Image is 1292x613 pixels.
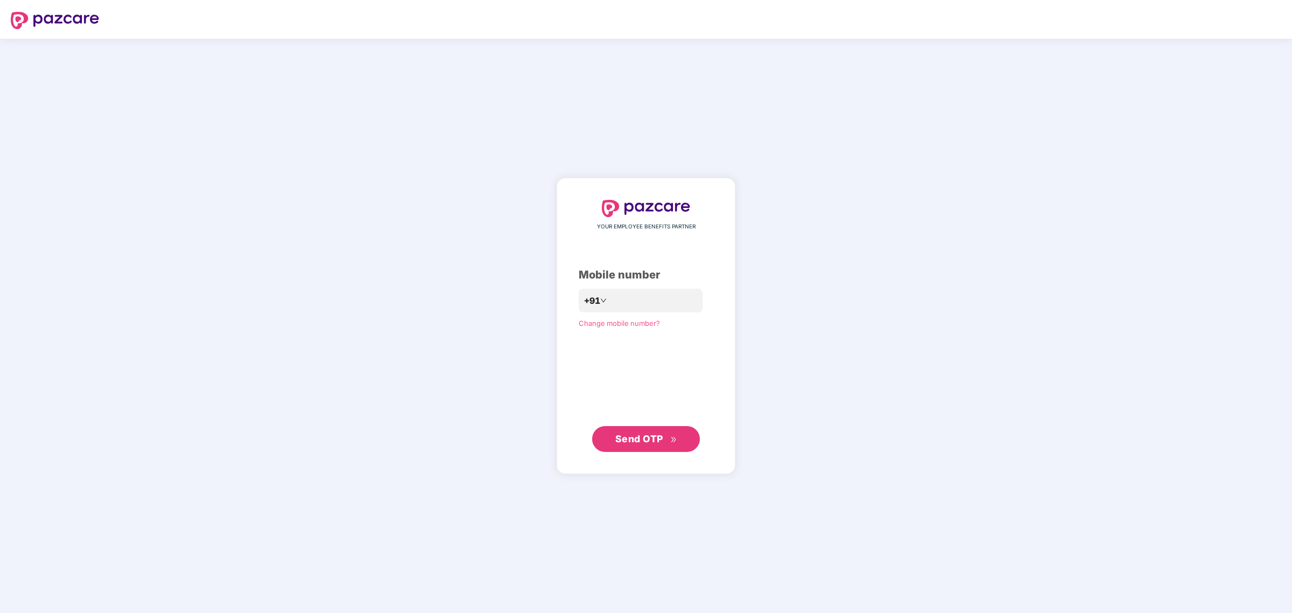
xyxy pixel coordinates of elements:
span: double-right [670,436,677,443]
span: Send OTP [615,433,663,444]
span: YOUR EMPLOYEE BENEFITS PARTNER [597,222,696,231]
div: Mobile number [579,267,713,283]
span: +91 [584,294,600,308]
img: logo [602,200,690,217]
img: logo [11,12,99,29]
span: down [600,297,607,304]
button: Send OTPdouble-right [592,426,700,452]
a: Change mobile number? [579,319,660,328]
